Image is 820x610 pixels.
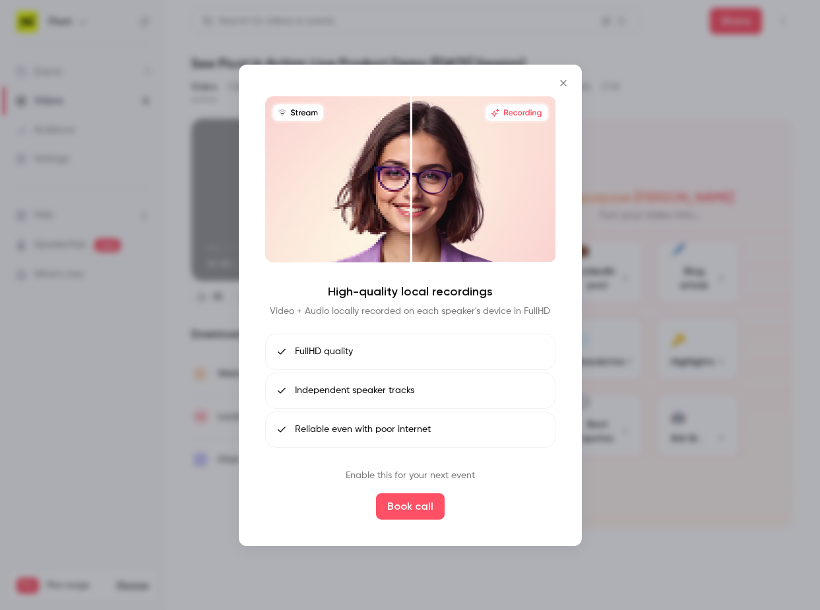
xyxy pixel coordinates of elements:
span: Independent speaker tracks [295,384,414,398]
h4: High-quality local recordings [328,284,493,299]
p: Enable this for your next event [346,469,475,483]
button: Close [550,69,577,96]
button: Book call [376,493,445,520]
span: FullHD quality [295,345,353,359]
p: Video + Audio locally recorded on each speaker's device in FullHD [270,305,550,318]
span: Reliable even with poor internet [295,423,431,437]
